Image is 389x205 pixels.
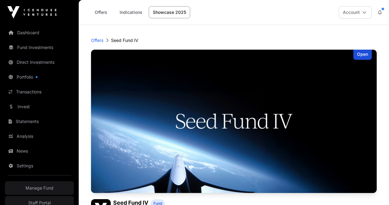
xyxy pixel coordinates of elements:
a: Indications [116,6,146,18]
a: Offers [89,6,113,18]
a: Showcase 2025 [149,6,190,18]
a: Direct Investments [5,55,74,69]
a: Dashboard [5,26,74,39]
img: Seed Fund IV [91,50,377,193]
a: Offers [91,37,103,43]
a: Settings [5,159,74,173]
iframe: Chat Widget [358,175,389,205]
a: Transactions [5,85,74,99]
a: Fund Investments [5,41,74,54]
a: Portfolio [5,70,74,84]
a: Analysis [5,129,74,143]
img: Icehouse Ventures Logo [7,6,57,18]
a: News [5,144,74,158]
div: Open [353,50,372,60]
a: Invest [5,100,74,113]
button: Account [339,6,372,18]
p: Seed Fund IV [111,37,138,43]
a: Manage Fund [5,181,74,195]
a: Statements [5,115,74,128]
